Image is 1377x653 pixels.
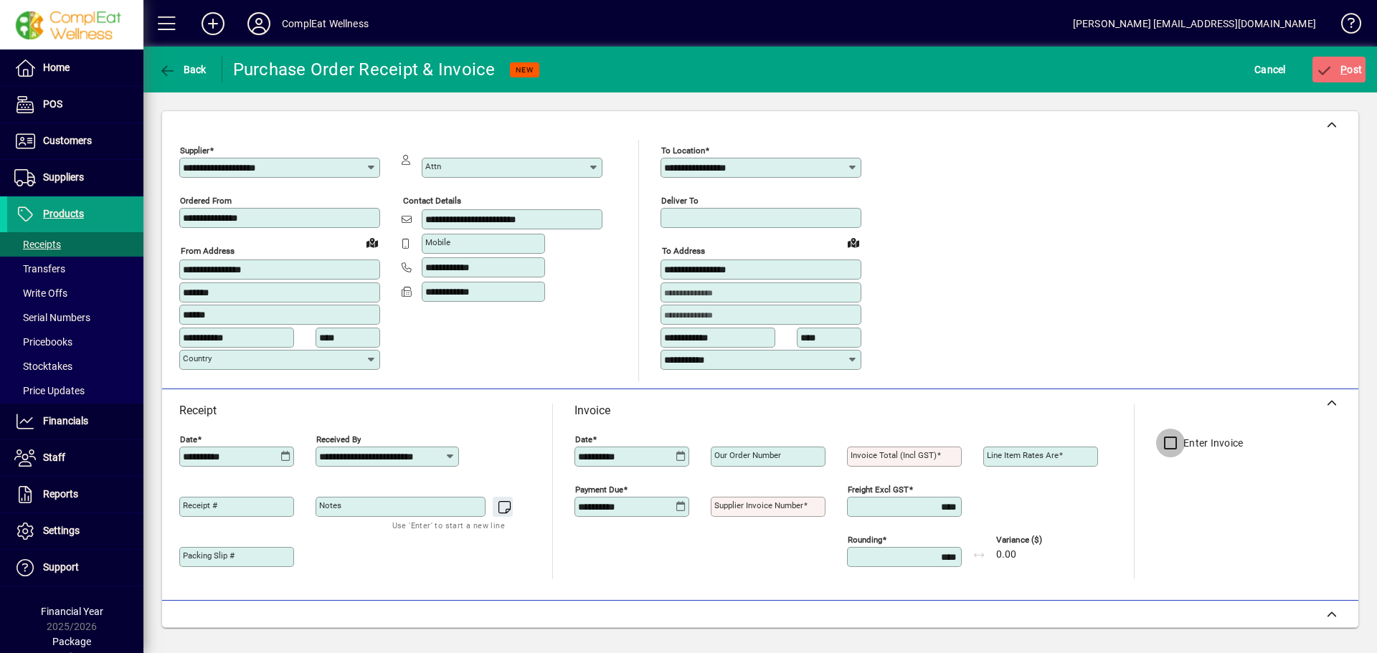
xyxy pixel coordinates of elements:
mat-label: Packing Slip # [183,550,235,561]
span: Staff [43,452,65,463]
app-page-header-button: Back [143,57,222,82]
span: 0.00 [996,549,1016,561]
a: View on map [361,231,384,254]
span: NEW [516,65,534,75]
span: Receipts [14,239,61,250]
label: Enter Invoice [1180,436,1243,450]
div: [PERSON_NAME] [EMAIL_ADDRESS][DOMAIN_NAME] [1073,12,1316,35]
a: Settings [7,513,143,549]
span: Package [52,636,91,647]
span: Support [43,561,79,573]
button: Cancel [1251,57,1290,82]
mat-label: Supplier [180,146,209,156]
a: Write Offs [7,281,143,305]
span: Financials [43,415,88,426]
mat-label: Date [575,434,592,444]
a: Staff [7,440,143,476]
a: Price Updates [7,378,143,403]
span: Suppliers [43,171,84,183]
a: Financials [7,404,143,439]
div: ComplEat Wellness [282,12,369,35]
span: Reports [43,488,78,500]
a: View on map [842,231,865,254]
span: POS [43,98,62,110]
a: Reports [7,477,143,513]
a: Support [7,550,143,586]
a: Serial Numbers [7,305,143,330]
a: Home [7,50,143,86]
span: Cancel [1254,58,1286,81]
a: Receipts [7,232,143,257]
a: Knowledge Base [1330,3,1359,49]
span: Back [158,64,207,75]
mat-label: Rounding [848,535,882,545]
button: Add [190,11,236,37]
span: Transfers [14,263,65,275]
mat-label: Supplier invoice number [714,500,803,510]
mat-hint: Use 'Enter' to start a new line [392,517,505,533]
button: Post [1312,57,1366,82]
span: Home [43,62,70,73]
mat-label: Payment due [575,485,623,495]
div: Purchase Order Receipt & Invoice [233,58,496,81]
span: Pricebooks [14,336,72,348]
mat-label: Invoice Total (incl GST) [851,450,937,460]
mat-label: Line item rates are [987,450,1059,460]
mat-label: Receipt # [183,500,217,510]
span: Serial Numbers [14,312,90,323]
mat-label: Freight excl GST [848,485,909,495]
mat-label: Country [183,353,212,363]
mat-label: Ordered from [180,196,232,206]
mat-label: Deliver To [661,196,699,206]
mat-label: Mobile [425,237,450,247]
mat-label: Our order number [714,450,781,460]
span: Settings [43,525,80,536]
a: Pricebooks [7,330,143,354]
button: Profile [236,11,282,37]
span: Customers [43,135,92,146]
mat-label: To location [661,146,705,156]
span: Products [43,208,84,219]
span: Financial Year [41,606,103,617]
span: P [1340,64,1347,75]
span: Stocktakes [14,361,72,372]
mat-label: Received by [316,434,361,444]
a: Stocktakes [7,354,143,378]
span: Price Updates [14,385,85,396]
mat-label: Attn [425,161,441,171]
a: Transfers [7,257,143,281]
span: Variance ($) [996,535,1082,545]
span: ost [1316,64,1363,75]
a: POS [7,87,143,123]
mat-label: Notes [319,500,341,510]
span: Write Offs [14,287,67,299]
button: Back [155,57,210,82]
a: Customers [7,123,143,159]
mat-label: Date [180,434,197,444]
a: Suppliers [7,160,143,196]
